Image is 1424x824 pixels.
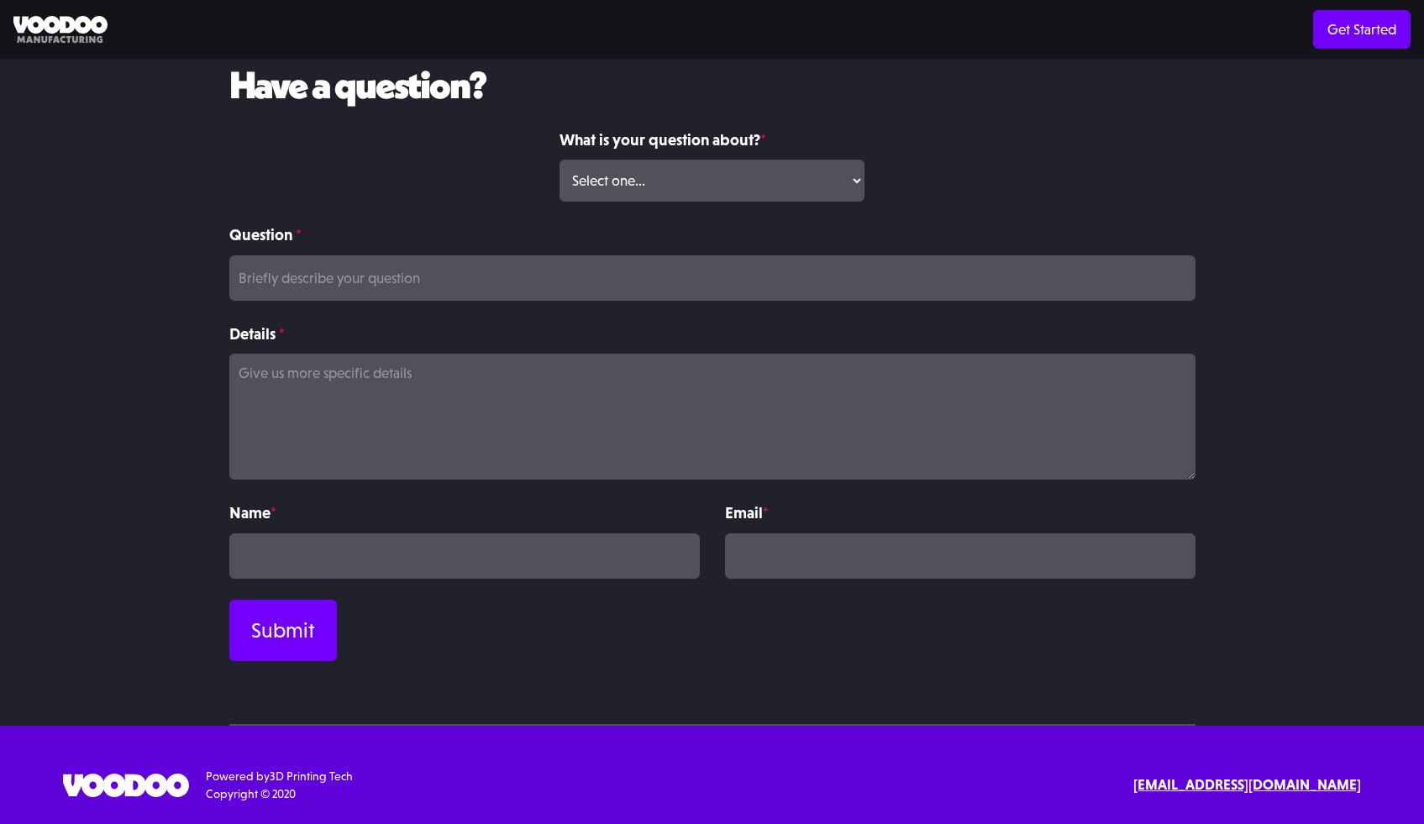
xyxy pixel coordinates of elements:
div: Powered by Copyright © 2020 [206,768,353,803]
label: Email [725,501,1195,525]
strong: Question [229,225,292,244]
strong: Details [229,324,276,343]
a: 3D Printing Tech [270,769,353,783]
input: Briefly describe your question [229,255,1195,301]
label: What is your question about? [560,128,864,152]
label: Name [229,501,700,525]
input: Submit [229,600,337,661]
strong: [EMAIL_ADDRESS][DOMAIN_NAME] [1133,776,1361,793]
a: Get Started [1313,10,1411,49]
h2: Have a question? [229,65,1195,107]
form: Contact Form [229,128,1195,661]
img: Voodoo Manufacturing logo [13,16,108,44]
a: [EMAIL_ADDRESS][DOMAIN_NAME] [1133,774,1361,796]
